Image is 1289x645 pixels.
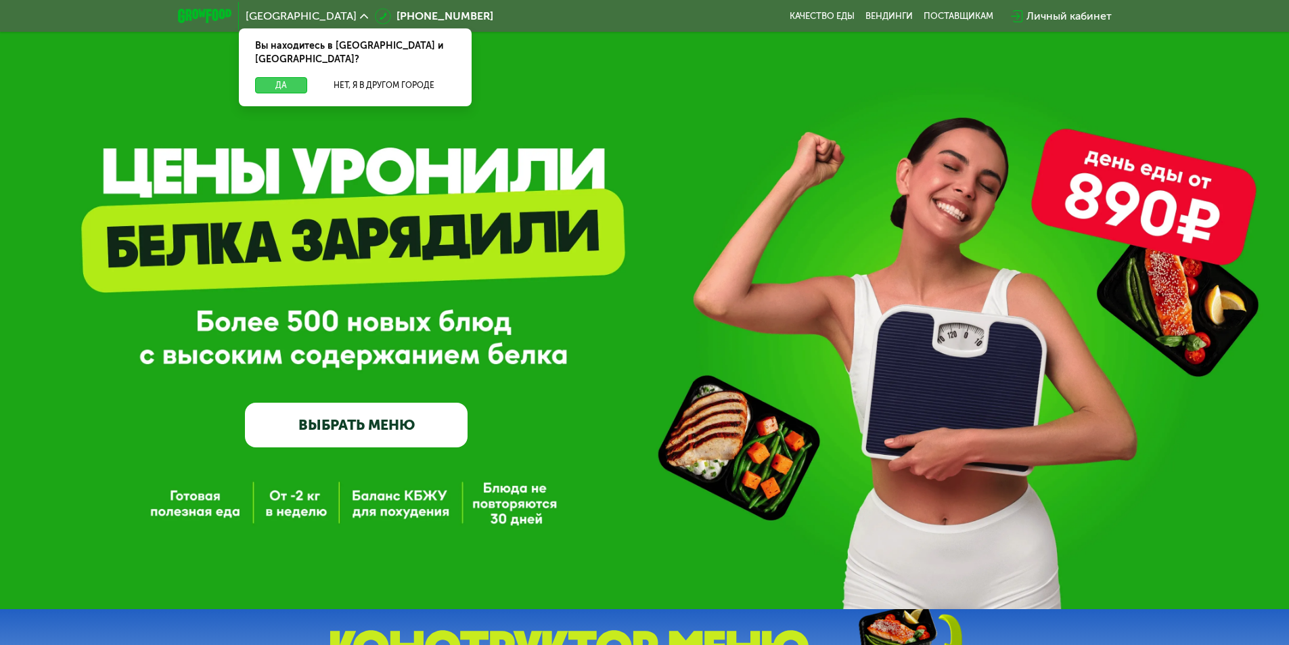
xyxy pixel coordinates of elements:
[865,11,913,22] a: Вендинги
[1026,8,1112,24] div: Личный кабинет
[255,77,307,93] button: Да
[313,77,455,93] button: Нет, я в другом городе
[245,403,468,447] a: ВЫБРАТЬ МЕНЮ
[375,8,493,24] a: [PHONE_NUMBER]
[246,11,357,22] span: [GEOGRAPHIC_DATA]
[790,11,855,22] a: Качество еды
[239,28,472,77] div: Вы находитесь в [GEOGRAPHIC_DATA] и [GEOGRAPHIC_DATA]?
[924,11,993,22] div: поставщикам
